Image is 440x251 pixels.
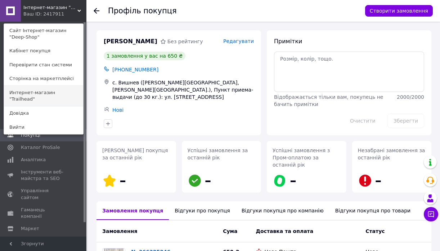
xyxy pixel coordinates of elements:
span: [PERSON_NAME] покупця за останній рік [102,147,168,160]
div: 1 замовлення у вас на 650 ₴ [104,52,185,60]
span: Доставка та оплата [256,228,314,234]
span: Інтернет-магазин "Deep-Shop" [23,4,77,11]
span: Без рейтингу [167,39,203,44]
span: Маркет [21,225,39,232]
span: Покупці [21,132,40,138]
a: Сторінка на маркетплейсі [4,72,83,85]
a: Интернет-магазин "Trailhead" [4,86,83,106]
h1: Профіль покупця [108,6,177,15]
span: Успішні замовлення за останній рік [188,147,248,160]
a: Сайт Інтернет-магазин "Deep-Shop" [4,24,83,44]
div: Відгуки покупця про компанію [236,201,329,220]
div: с. Вишнев ([PERSON_NAME][GEOGRAPHIC_DATA], [PERSON_NAME][GEOGRAPHIC_DATA].), Пункт приема-выдачи ... [111,78,255,102]
span: [PHONE_NUMBER] [112,67,158,72]
span: Каталог ProSale [21,144,60,151]
span: Управління сайтом [21,188,67,201]
span: [PERSON_NAME] [104,38,157,46]
a: Перевірити стан системи [4,58,83,72]
a: Вийти [4,120,83,134]
span: Інструменти веб-майстра та SEO [21,169,67,182]
div: Відгуки про покупця [169,201,235,220]
div: Замовлення покупця [96,201,169,220]
span: – [375,173,382,188]
span: – [205,173,211,188]
span: Редагувати [223,38,254,44]
a: Довідка [4,106,83,120]
span: Успішні замовлення з Пром-оплатою за останній рік [273,147,330,168]
a: Кабінет покупця [4,44,83,58]
span: Незабрані замовлення за останній рік [358,147,425,160]
span: Гаманець компанії [21,207,67,220]
span: Замовлення [102,228,137,234]
div: Повернутися назад [94,7,99,14]
a: Нові [112,107,124,113]
span: Аналітика [21,157,46,163]
span: Примітки [274,38,302,45]
span: – [290,173,296,188]
div: Ваш ID: 2417911 [23,11,54,17]
span: Cума [223,228,237,234]
span: Статус [365,228,385,234]
div: Відгуки покупця про товари [329,201,416,220]
button: Створити замовлення [365,5,433,17]
button: Чат з покупцем [424,207,438,221]
span: Відображається тільки вам, покупець не бачить примітки [274,94,383,107]
span: – [120,173,126,188]
span: 2000 / 2000 [397,94,424,100]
